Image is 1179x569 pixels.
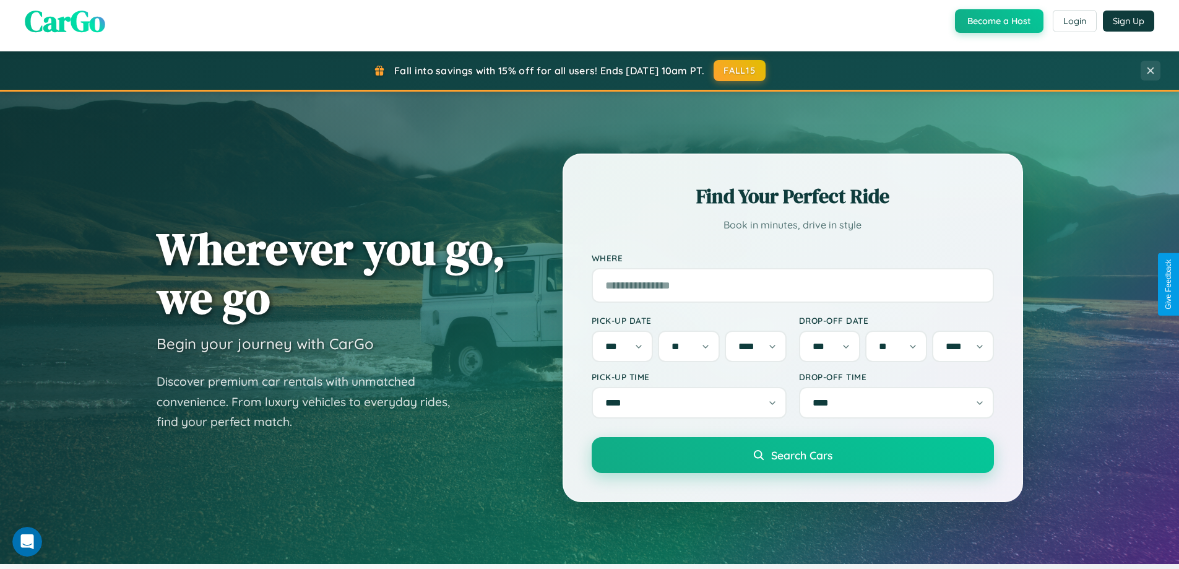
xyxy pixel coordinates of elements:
button: Search Cars [592,437,994,473]
iframe: Intercom live chat [12,527,42,557]
span: CarGo [25,1,105,41]
div: Give Feedback [1164,259,1173,310]
label: Pick-up Date [592,315,787,326]
button: FALL15 [714,60,766,81]
button: Sign Up [1103,11,1154,32]
h1: Wherever you go, we go [157,224,506,322]
button: Login [1053,10,1097,32]
span: Fall into savings with 15% off for all users! Ends [DATE] 10am PT. [394,64,704,77]
span: Search Cars [771,448,832,462]
button: Become a Host [955,9,1043,33]
label: Pick-up Time [592,371,787,382]
h3: Begin your journey with CarGo [157,334,374,353]
label: Drop-off Date [799,315,994,326]
p: Discover premium car rentals with unmatched convenience. From luxury vehicles to everyday rides, ... [157,371,466,432]
h2: Find Your Perfect Ride [592,183,994,210]
p: Book in minutes, drive in style [592,216,994,234]
label: Where [592,253,994,263]
label: Drop-off Time [799,371,994,382]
